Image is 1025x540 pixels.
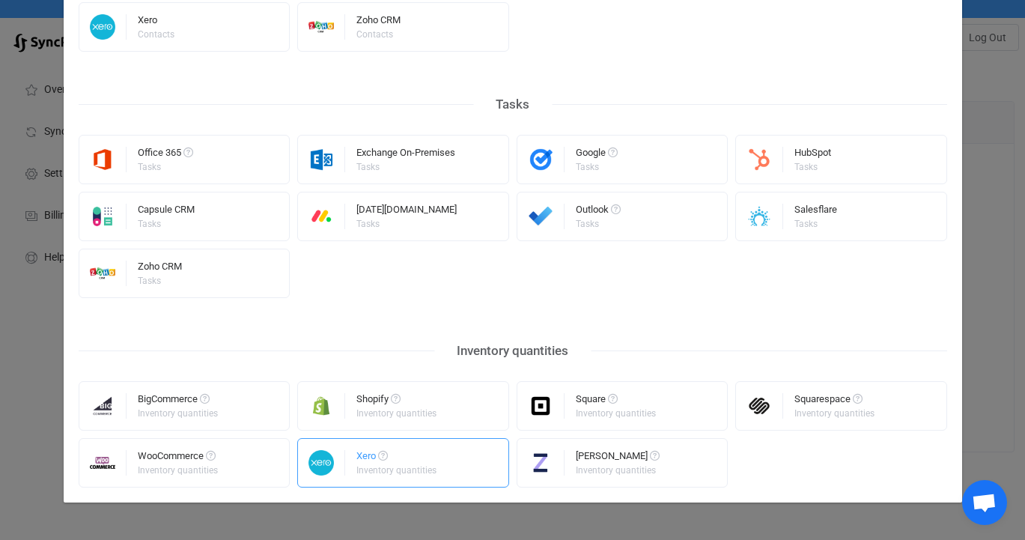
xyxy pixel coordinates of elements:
div: Inventory quantities [138,466,218,475]
div: Inventory quantities [434,339,591,362]
div: Inventory quantities [576,466,657,475]
div: [PERSON_NAME] [576,451,660,466]
div: Tasks [138,219,192,228]
div: Tasks [576,163,615,172]
img: microsoft-todo.png [517,204,565,229]
div: Exchange On-Premises [356,148,455,163]
img: salesflare.png [736,204,783,229]
img: xero.png [298,450,345,476]
img: woo-commerce.png [79,450,127,476]
img: squarespace.png [736,393,783,419]
div: Zoho CRM [356,15,401,30]
div: Inventory quantities [356,466,437,475]
div: Tasks [794,163,829,172]
div: Square [576,394,658,409]
div: Salesflare [794,204,837,219]
img: zoho-crm.png [79,261,127,286]
div: Tasks [473,93,552,116]
img: microsoft365.png [79,147,127,172]
img: hubspot.png [736,147,783,172]
div: Inventory quantities [794,409,875,418]
img: google-tasks.png [517,147,565,172]
img: shopify.png [298,393,345,419]
div: Tasks [576,219,618,228]
div: HubSpot [794,148,831,163]
img: zoho-crm.png [298,14,345,40]
img: big-commerce.png [79,393,127,419]
div: Zoho CRM [138,261,182,276]
div: Tasks [794,219,835,228]
div: Inventory quantities [356,409,437,418]
div: Xero [356,451,439,466]
div: Inventory quantities [138,409,218,418]
div: Tasks [356,163,453,172]
div: [DATE][DOMAIN_NAME] [356,204,457,219]
div: Xero [138,15,177,30]
div: Contacts [356,30,398,39]
div: Tasks [138,163,191,172]
div: Inventory quantities [576,409,656,418]
div: Capsule CRM [138,204,195,219]
img: monday.png [298,204,345,229]
img: square.png [517,393,565,419]
div: Office 365 [138,148,193,163]
img: xero.png [79,14,127,40]
div: BigCommerce [138,394,220,409]
div: WooCommerce [138,451,220,466]
div: Outlook [576,204,621,219]
div: Google [576,148,618,163]
div: Shopify [356,394,439,409]
a: Open chat [962,480,1007,525]
div: Tasks [138,276,180,285]
img: capsule.png [79,204,127,229]
div: Tasks [356,219,454,228]
div: Squarespace [794,394,877,409]
div: Contacts [138,30,174,39]
img: exchange.png [298,147,345,172]
img: zettle.png [517,450,565,476]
